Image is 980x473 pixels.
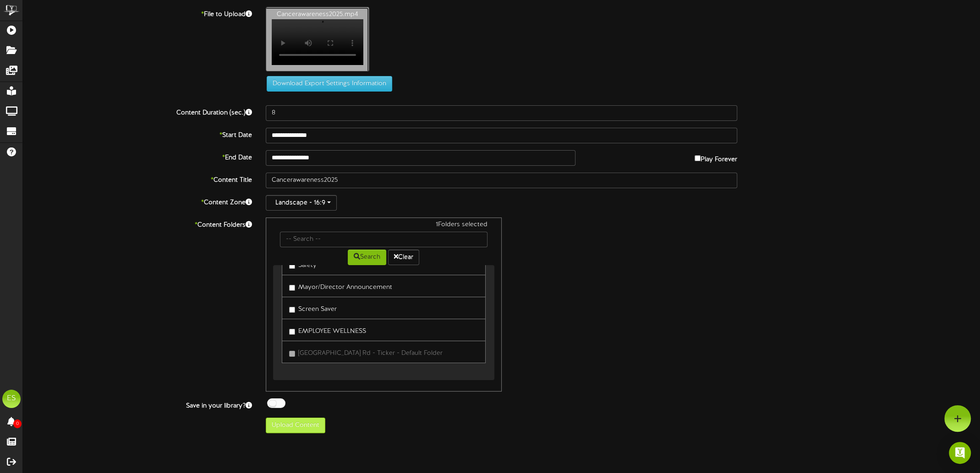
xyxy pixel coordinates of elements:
input: Title of this Content [266,173,738,188]
button: Clear [388,250,419,265]
input: Screen Saver [289,307,295,313]
label: Content Title [16,173,259,185]
video: Your browser does not support HTML5 video. [272,19,363,65]
input: Mayor/Director Announcement [289,285,295,291]
div: Open Intercom Messenger [949,442,971,464]
div: 1 Folders selected [273,220,494,232]
label: EMPLOYEE WELLNESS [289,324,366,336]
input: -- Search -- [280,232,487,247]
a: Download Export Settings Information [262,80,392,87]
button: Landscape - 16:9 [266,195,337,211]
label: Start Date [16,128,259,140]
label: Content Duration (sec.) [16,105,259,118]
input: Play Forever [695,155,701,161]
span: [GEOGRAPHIC_DATA] Rd - Ticker - Default Folder [298,350,443,357]
label: Mayor/Director Announcement [289,280,392,292]
input: [GEOGRAPHIC_DATA] Rd - Ticker - Default Folder [289,351,295,357]
label: End Date [16,150,259,163]
label: Content Folders [16,217,259,230]
label: File to Upload [16,7,259,19]
label: Play Forever [695,150,737,164]
span: 0 [13,419,22,428]
button: Search [348,250,386,265]
label: Content Zone [16,195,259,207]
label: Save in your library? [16,398,259,411]
button: Upload Content [266,418,325,433]
button: Download Export Settings Information [267,76,392,92]
label: Screen Saver [289,302,337,314]
input: Safety [289,263,295,269]
input: EMPLOYEE WELLNESS [289,329,295,335]
div: ES [2,390,21,408]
